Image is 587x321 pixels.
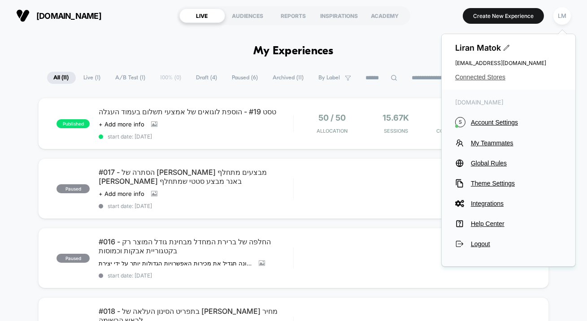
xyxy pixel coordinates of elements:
[99,168,293,186] span: #017 - הסתרה של [PERSON_NAME] מבצעים מתחלף [PERSON_NAME] באנר מבצע סטטי שמתחלף
[317,9,362,23] div: INSPIRATIONS
[471,119,562,126] span: Account Settings
[463,8,544,24] button: Create New Experience
[455,139,562,147] button: My Teammates
[16,9,30,22] img: Visually logo
[225,9,271,23] div: AUDIENCES
[319,113,346,122] span: 50 / 50
[190,72,224,84] span: Draft ( 4 )
[57,254,90,263] span: paused
[455,60,562,66] span: [EMAIL_ADDRESS][DOMAIN_NAME]
[455,199,562,208] button: Integrations
[455,43,562,52] span: Liran Matok
[99,107,293,116] span: טסט #19 - הוספת לוגואים של אמצעי תשלום בעמוד העגלה
[471,200,562,207] span: Integrations
[226,72,265,84] span: Paused ( 6 )
[99,121,144,128] span: + Add more info
[47,72,76,84] span: All ( 11 )
[36,11,101,21] span: [DOMAIN_NAME]
[455,159,562,168] button: Global Rules
[430,128,489,134] span: CONVERSION RATE
[99,272,293,279] span: start date: [DATE]
[471,139,562,147] span: My Teammates
[455,219,562,228] button: Help Center
[471,240,562,247] span: Logout
[99,260,252,267] span: ההשערה שלנו: שינוי סדר הצגת אפשרויות המחיר כך שהאופציה השנייה תהיה הראשונה תגדיל את מכירות האפשרו...
[471,220,562,227] span: Help Center
[455,117,465,127] i: S
[366,128,426,134] span: Sessions
[266,72,311,84] span: Archived ( 11 )
[99,237,293,255] span: #016 - החלפה של ברירת המחדל מבחינת גודל המוצר רק בקטגוריית אבקות וכמוסות
[99,190,144,197] span: + Add more info
[383,113,409,122] span: 15.67k
[317,128,348,134] span: Allocation
[13,9,104,23] button: [DOMAIN_NAME]
[319,74,340,81] span: By Label
[362,9,408,23] div: ACADEMY
[455,239,562,248] button: Logout
[77,72,108,84] span: Live ( 1 )
[471,180,562,187] span: Theme Settings
[455,74,562,81] button: Connected Stores
[99,203,293,209] span: start date: [DATE]
[57,184,90,193] span: paused
[551,7,574,25] button: LM
[109,72,152,84] span: A/B Test ( 1 )
[455,179,562,188] button: Theme Settings
[271,9,317,23] div: REPORTS
[455,117,562,127] button: SAccount Settings
[179,9,225,23] div: LIVE
[57,119,90,128] span: published
[471,160,562,167] span: Global Rules
[455,99,562,106] span: [DOMAIN_NAME]
[253,45,334,58] h1: My Experiences
[553,7,571,25] div: LM
[99,133,293,140] span: start date: [DATE]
